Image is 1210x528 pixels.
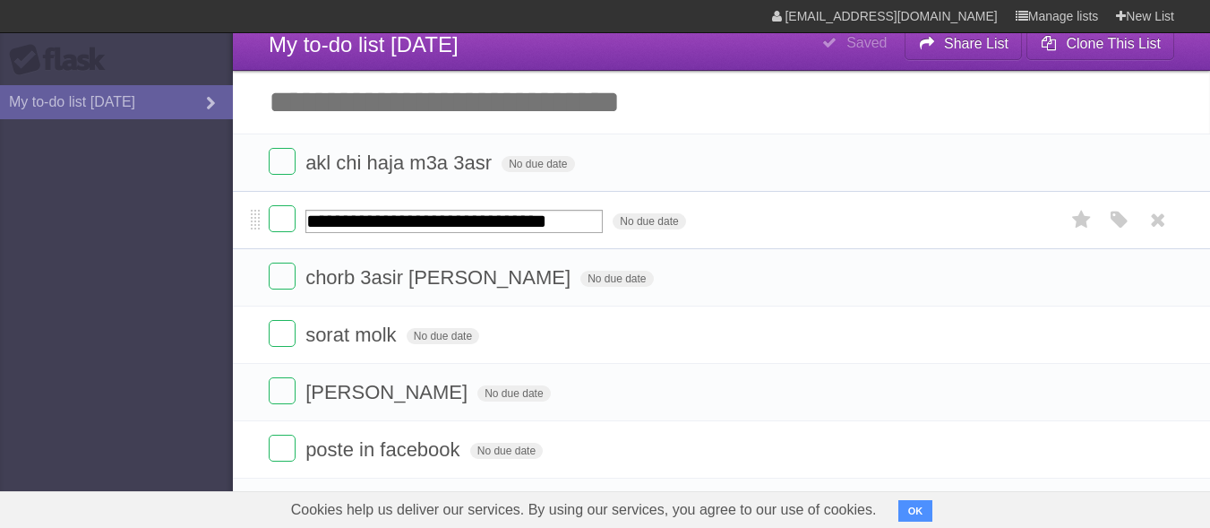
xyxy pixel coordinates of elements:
span: No due date [613,213,685,229]
button: Clone This List [1026,28,1174,60]
span: No due date [580,271,653,287]
label: Star task [1065,205,1099,235]
button: OK [898,500,933,522]
span: No due date [407,328,479,344]
span: akl chi haja m3a 3asr [305,151,496,174]
span: No due date [470,443,543,459]
b: Saved [846,35,887,50]
span: [PERSON_NAME] [305,381,472,403]
span: My to-do list [DATE] [269,32,459,56]
label: Done [269,205,296,232]
label: Done [269,320,296,347]
label: Done [269,263,296,290]
span: poste in facebook [305,438,464,461]
label: Done [269,435,296,462]
span: No due date [502,156,574,172]
span: Cookies help us deliver our services. By using our services, you agree to our use of cookies. [273,492,895,528]
span: chorb 3asir [PERSON_NAME] [305,266,575,289]
label: Done [269,148,296,175]
div: Flask [9,44,116,76]
label: Done [269,377,296,404]
b: Share List [944,36,1008,51]
button: Share List [905,28,1023,60]
b: Clone This List [1066,36,1161,51]
span: No due date [477,385,550,402]
span: sorat molk [305,324,400,346]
